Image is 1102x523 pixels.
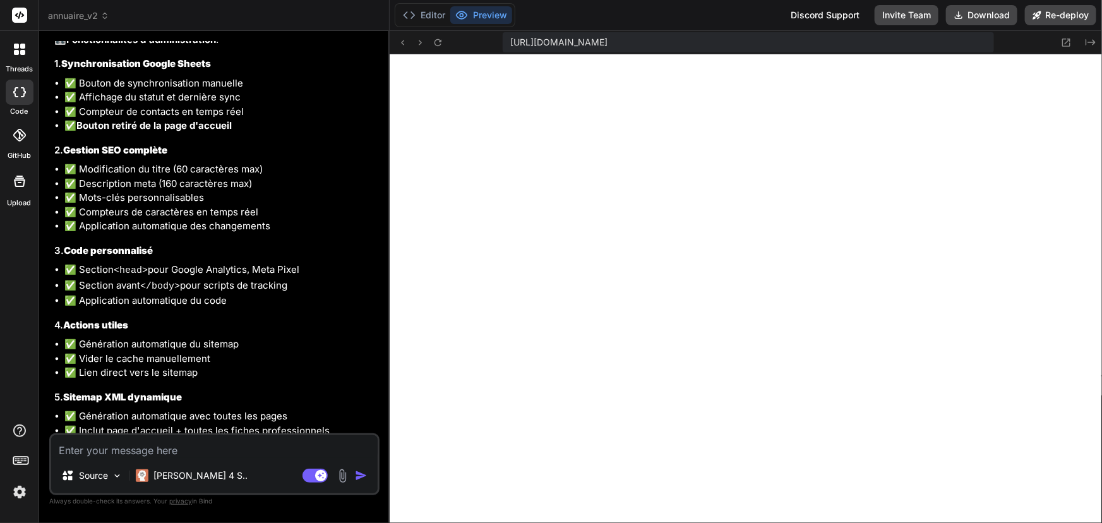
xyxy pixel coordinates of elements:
[54,390,377,405] h3: 5.
[450,6,512,24] button: Preview
[64,244,153,256] strong: Code personnalisé
[64,219,377,234] li: ✅ Application automatique des changements
[48,9,109,22] span: annuaire_v2
[61,57,211,69] strong: Synchronisation Google Sheets
[63,391,182,403] strong: Sitemap XML dynamique
[8,150,31,161] label: GitHub
[64,352,377,366] li: ✅ Vider le cache manuellement
[510,36,608,49] span: [URL][DOMAIN_NAME]
[6,64,33,75] label: threads
[112,471,123,481] img: Pick Models
[64,177,377,191] li: ✅ Description meta (160 caractères max)
[63,319,128,331] strong: Actions utiles
[63,144,167,156] strong: Gestion SEO complète
[64,162,377,177] li: ✅ Modification du titre (60 caractères max)
[64,337,377,352] li: ✅ Génération automatique du sitemap
[64,409,377,424] li: ✅ Génération automatique avec toutes les pages
[64,294,377,308] li: ✅ Application automatique du code
[64,90,377,105] li: ✅ Affichage du statut et dernière sync
[64,424,377,438] li: ✅ Inclut page d'accueil + toutes les fiches professionnels
[64,279,377,294] li: ✅ Section avant pour scripts de tracking
[153,469,248,482] p: [PERSON_NAME] 4 S..
[875,5,938,25] button: Invite Team
[9,481,30,503] img: settings
[54,57,377,71] h3: 1.
[49,495,380,507] p: Always double-check its answers. Your in Bind
[54,143,377,158] h3: 2.
[54,318,377,333] h3: 4.
[64,76,377,91] li: ✅ Bouton de synchronisation manuelle
[946,5,1017,25] button: Download
[79,469,108,482] p: Source
[11,106,28,117] label: code
[355,469,368,482] img: icon
[64,191,377,205] li: ✅ Mots-clés personnalisables
[398,6,450,24] button: Editor
[1025,5,1096,25] button: Re-deploy
[140,281,180,292] code: </body>
[54,244,377,258] h3: 3.
[64,119,377,133] li: ✅
[8,198,32,208] label: Upload
[66,33,216,45] strong: Fonctionnalités d'administration
[64,105,377,119] li: ✅ Compteur de contacts en temps réel
[114,265,148,276] code: <head>
[169,497,192,505] span: privacy
[76,119,232,131] strong: Bouton retiré de la page d'accueil
[335,469,350,483] img: attachment
[64,366,377,380] li: ✅ Lien direct vers le sitemap
[64,205,377,220] li: ✅ Compteurs de caractères en temps réel
[64,263,377,279] li: ✅ Section pour Google Analytics, Meta Pixel
[136,469,148,482] img: Claude 4 Sonnet
[390,54,1102,523] iframe: Preview
[783,5,867,25] div: Discord Support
